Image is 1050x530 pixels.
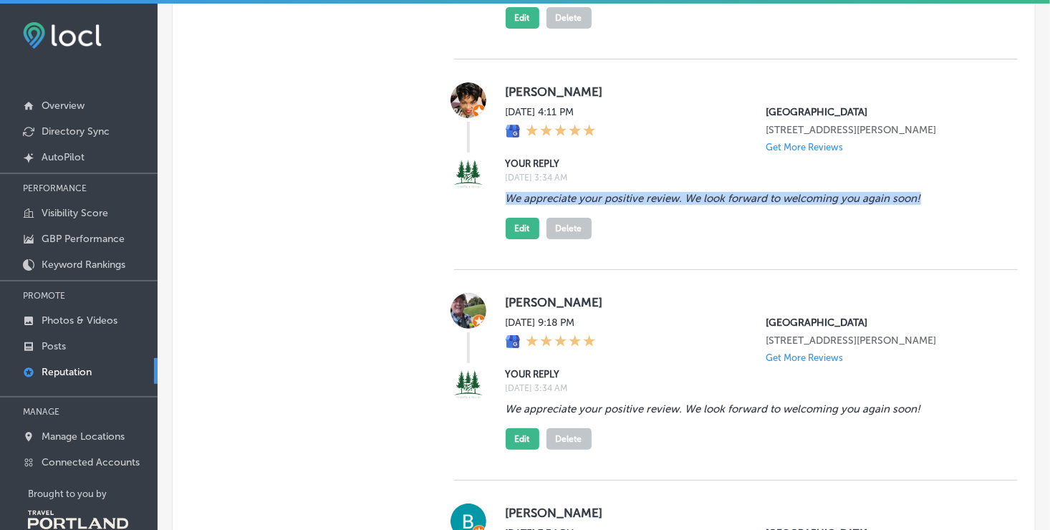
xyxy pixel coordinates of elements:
[506,192,995,205] blockquote: We appreciate your positive review. We look forward to welcoming you again soon!
[546,428,592,450] button: Delete
[42,125,110,138] p: Directory Sync
[506,317,596,329] label: [DATE] 9:18 PM
[42,314,117,327] p: Photos & Videos
[23,22,102,49] img: fda3e92497d09a02dc62c9cd864e3231.png
[766,352,843,363] p: Get More Reviews
[506,428,539,450] button: Edit
[42,207,108,219] p: Visibility Score
[766,124,995,136] p: 4901 NE Five Oaks Dr
[506,506,995,520] label: [PERSON_NAME]
[506,85,995,99] label: [PERSON_NAME]
[451,156,486,192] img: Image
[766,334,995,347] p: 4901 NE Five Oaks Dr
[42,259,125,271] p: Keyword Rankings
[42,233,125,245] p: GBP Performance
[526,334,596,350] div: 5 Stars
[42,366,92,378] p: Reputation
[506,7,539,29] button: Edit
[546,218,592,239] button: Delete
[506,403,995,415] blockquote: We appreciate your positive review. We look forward to welcoming you again soon!
[546,7,592,29] button: Delete
[526,124,596,140] div: 5 Stars
[451,367,486,403] img: Image
[506,158,995,169] label: YOUR REPLY
[28,511,128,529] img: Travel Portland
[506,106,596,118] label: [DATE] 4:11 PM
[506,369,995,380] label: YOUR REPLY
[42,456,140,468] p: Connected Accounts
[506,383,995,393] label: [DATE] 3:34 AM
[42,100,85,112] p: Overview
[766,317,995,329] p: Cedartree Hotel
[506,295,995,309] label: [PERSON_NAME]
[506,218,539,239] button: Edit
[42,340,66,352] p: Posts
[42,151,85,163] p: AutoPilot
[28,488,158,499] p: Brought to you by
[506,173,995,183] label: [DATE] 3:34 AM
[766,142,843,153] p: Get More Reviews
[766,106,995,118] p: Cedartree Hotel
[42,430,125,443] p: Manage Locations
